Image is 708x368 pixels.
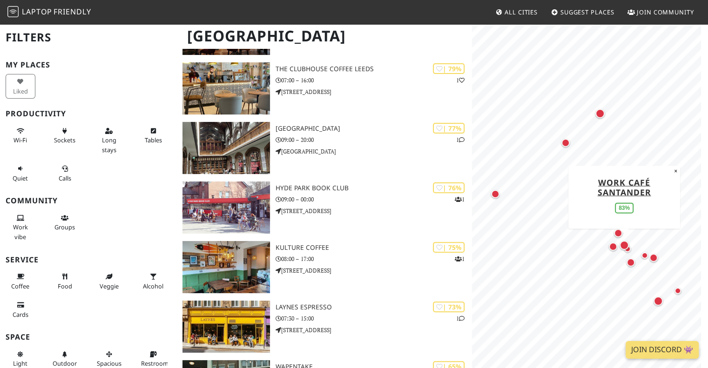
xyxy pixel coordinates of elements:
[182,241,270,293] img: Kulture Coffee
[649,292,668,310] div: Map marker
[433,63,465,74] div: | 79%
[455,195,465,204] p: 1
[7,6,19,17] img: LaptopFriendly
[182,301,270,353] img: Laynes Espresso
[145,136,162,144] span: Work-friendly tables
[433,123,465,134] div: | 77%
[177,301,472,353] a: Laynes Espresso | 73% 1 Laynes Espresso 07:30 – 15:00 [STREET_ADDRESS]
[609,224,627,242] div: Map marker
[276,65,472,73] h3: The Clubhouse Coffee Leeds
[671,166,680,176] button: Close popup
[97,359,121,368] span: Spacious
[456,135,465,144] p: 1
[13,223,28,241] span: People working
[13,359,27,368] span: Natural light
[276,147,472,156] p: [GEOGRAPHIC_DATA]
[102,136,116,154] span: Long stays
[6,161,35,186] button: Quiet
[180,23,470,49] h1: [GEOGRAPHIC_DATA]
[54,223,75,231] span: Group tables
[50,161,80,186] button: Calls
[615,202,634,213] div: 83%
[276,326,472,335] p: [STREET_ADDRESS]
[22,7,52,17] span: Laptop
[276,87,472,96] p: [STREET_ADDRESS]
[276,135,472,144] p: 09:00 – 20:00
[276,184,472,192] h3: Hyde Park Book Club
[177,62,472,114] a: The Clubhouse Coffee Leeds | 79% 1 The Clubhouse Coffee Leeds 07:00 – 16:00 [STREET_ADDRESS]
[556,134,575,152] div: Map marker
[456,76,465,85] p: 1
[11,282,29,290] span: Coffee
[547,4,618,20] a: Suggest Places
[182,122,270,174] img: Leeds Central Library
[604,237,622,256] div: Map marker
[13,174,28,182] span: Quiet
[177,181,472,234] a: Hyde Park Book Club | 76% 1 Hyde Park Book Club 09:00 – 00:00 [STREET_ADDRESS]
[276,207,472,215] p: [STREET_ADDRESS]
[6,60,171,69] h3: My Places
[7,4,91,20] a: LaptopFriendly LaptopFriendly
[615,236,634,254] div: Map marker
[6,269,35,294] button: Coffee
[276,195,472,204] p: 09:00 – 00:00
[635,246,654,265] div: Map marker
[6,123,35,148] button: Wi-Fi
[276,254,472,263] p: 08:00 – 17:00
[644,248,663,267] div: Map marker
[177,122,472,174] a: Leeds Central Library | 77% 1 [GEOGRAPHIC_DATA] 09:00 – 20:00 [GEOGRAPHIC_DATA]
[6,23,171,52] h2: Filters
[6,210,35,244] button: Work vibe
[624,4,698,20] a: Join Community
[6,196,171,205] h3: Community
[276,303,472,311] h3: Laynes Espresso
[94,269,124,294] button: Veggie
[143,282,163,290] span: Alcohol
[276,266,472,275] p: [STREET_ADDRESS]
[6,109,171,118] h3: Productivity
[54,7,91,17] span: Friendly
[177,241,472,293] a: Kulture Coffee | 75% 1 Kulture Coffee 08:00 – 17:00 [STREET_ADDRESS]
[276,76,472,85] p: 07:00 – 16:00
[94,123,124,157] button: Long stays
[13,310,28,319] span: Credit cards
[50,123,80,148] button: Sockets
[138,269,168,294] button: Alcohol
[276,314,472,323] p: 07:30 – 15:00
[182,181,270,234] img: Hyde Park Book Club
[621,253,640,272] div: Map marker
[100,282,119,290] span: Veggie
[560,8,614,16] span: Suggest Places
[182,62,270,114] img: The Clubhouse Coffee Leeds
[433,242,465,253] div: | 75%
[54,136,75,144] span: Power sockets
[50,269,80,294] button: Food
[276,244,472,252] h3: Kulture Coffee
[6,255,171,264] h3: Service
[13,136,27,144] span: Stable Wi-Fi
[138,123,168,148] button: Tables
[456,314,465,323] p: 1
[591,104,609,123] div: Map marker
[492,4,541,20] a: All Cities
[53,359,77,368] span: Outdoor area
[637,8,694,16] span: Join Community
[598,176,651,197] a: Work Café Santander
[505,8,538,16] span: All Cities
[50,210,80,235] button: Groups
[276,125,472,133] h3: [GEOGRAPHIC_DATA]
[58,282,72,290] span: Food
[486,185,505,203] div: Map marker
[618,240,637,258] div: Map marker
[6,333,171,341] h3: Space
[668,281,687,300] div: Map marker
[455,254,465,263] p: 1
[59,174,71,182] span: Video/audio calls
[141,359,169,368] span: Restroom
[433,182,465,193] div: | 76%
[6,297,35,322] button: Cards
[433,301,465,312] div: | 73%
